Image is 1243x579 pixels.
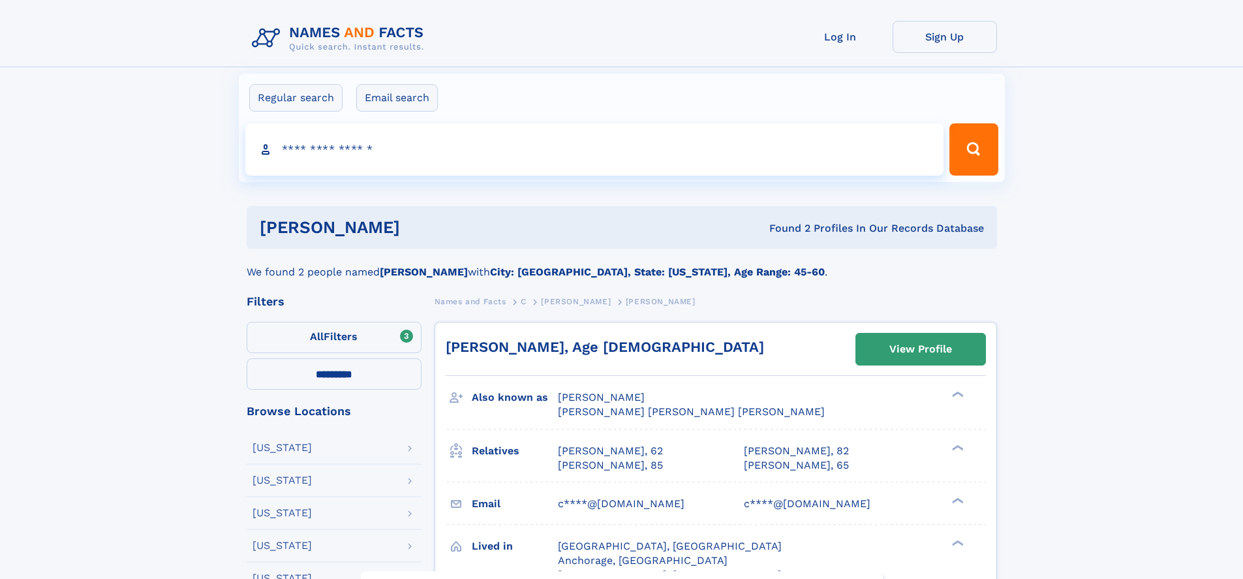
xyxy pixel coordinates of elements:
[558,554,728,567] span: Anchorage, [GEOGRAPHIC_DATA]
[949,123,998,176] button: Search Button
[949,539,964,547] div: ❯
[249,84,343,112] label: Regular search
[949,443,964,452] div: ❯
[247,249,997,280] div: We found 2 people named with .
[558,540,782,552] span: [GEOGRAPHIC_DATA], [GEOGRAPHIC_DATA]
[247,296,422,307] div: Filters
[521,293,527,309] a: C
[380,266,468,278] b: [PERSON_NAME]
[247,405,422,417] div: Browse Locations
[247,21,435,56] img: Logo Names and Facts
[472,493,558,515] h3: Email
[253,508,312,518] div: [US_STATE]
[558,458,663,473] a: [PERSON_NAME], 85
[356,84,438,112] label: Email search
[558,444,663,458] a: [PERSON_NAME], 62
[856,334,985,365] a: View Profile
[310,330,324,343] span: All
[744,458,849,473] a: [PERSON_NAME], 65
[558,391,645,403] span: [PERSON_NAME]
[541,297,611,306] span: [PERSON_NAME]
[247,322,422,353] label: Filters
[949,496,964,505] div: ❯
[253,475,312,486] div: [US_STATE]
[949,390,964,399] div: ❯
[446,339,764,355] a: [PERSON_NAME], Age [DEMOGRAPHIC_DATA]
[889,334,952,364] div: View Profile
[541,293,611,309] a: [PERSON_NAME]
[472,386,558,409] h3: Also known as
[435,293,506,309] a: Names and Facts
[260,219,585,236] h1: [PERSON_NAME]
[585,221,984,236] div: Found 2 Profiles In Our Records Database
[521,297,527,306] span: C
[245,123,944,176] input: search input
[558,405,825,418] span: [PERSON_NAME] [PERSON_NAME] [PERSON_NAME]
[626,297,696,306] span: [PERSON_NAME]
[490,266,825,278] b: City: [GEOGRAPHIC_DATA], State: [US_STATE], Age Range: 45-60
[744,444,849,458] a: [PERSON_NAME], 82
[788,21,893,53] a: Log In
[893,21,997,53] a: Sign Up
[253,540,312,551] div: [US_STATE]
[472,535,558,557] h3: Lived in
[472,440,558,462] h3: Relatives
[253,443,312,453] div: [US_STATE]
